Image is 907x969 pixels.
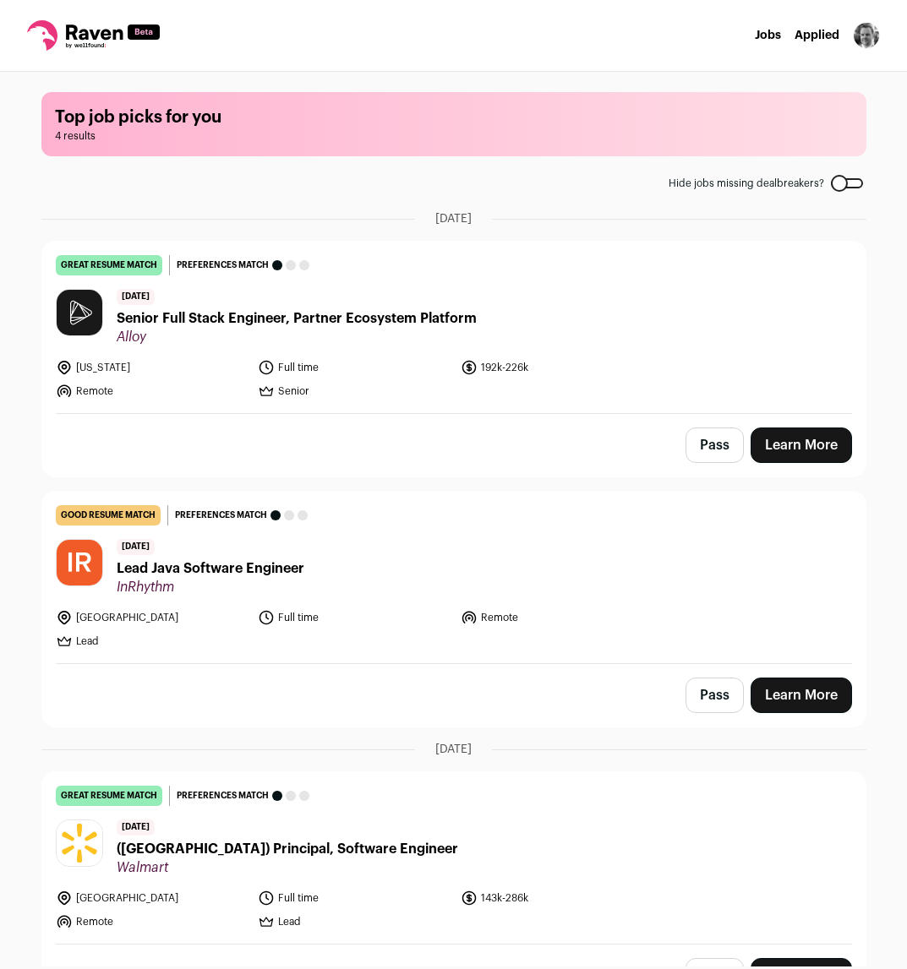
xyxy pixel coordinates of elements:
[42,242,866,413] a: great resume match Preferences match [DATE] Senior Full Stack Engineer, Partner Ecosystem Platfor...
[177,787,269,804] span: Preferences match
[57,540,102,585] img: 0d1677fd545a0dc565f748de59dd0d289879adeba7755dd7ef0667d4c67df810
[853,22,880,49] button: Open dropdown
[177,257,269,274] span: Preferences match
[461,609,653,626] li: Remote
[56,786,162,806] div: great resume match
[56,383,249,400] li: Remote
[117,558,304,579] span: Lead Java Software Engineer
[461,890,653,906] li: 143k-286k
[686,427,744,463] button: Pass
[117,539,155,555] span: [DATE]
[258,890,451,906] li: Full time
[56,633,249,650] li: Lead
[56,913,249,930] li: Remote
[258,359,451,376] li: Full time
[55,106,853,129] h1: Top job picks for you
[42,772,866,944] a: great resume match Preferences match [DATE] ([GEOGRAPHIC_DATA]) Principal, Software Engineer Walm...
[751,427,852,463] a: Learn More
[258,913,451,930] li: Lead
[258,383,451,400] li: Senior
[175,507,267,524] span: Preferences match
[461,359,653,376] li: 192k-226k
[117,308,477,329] span: Senior Full Stack Engineer, Partner Ecosystem Platform
[117,839,458,859] span: ([GEOGRAPHIC_DATA]) Principal, Software Engineer
[751,678,852,713] a: Learn More
[435,741,472,758] span: [DATE]
[853,22,880,49] img: 83512-medium_jpg
[42,492,866,663] a: good resume match Preferences match [DATE] Lead Java Software Engineer InRhythm [GEOGRAPHIC_DATA]...
[669,177,824,190] span: Hide jobs missing dealbreakers?
[117,859,458,876] span: Walmart
[258,609,451,626] li: Full time
[56,609,249,626] li: [GEOGRAPHIC_DATA]
[56,359,249,376] li: [US_STATE]
[435,210,472,227] span: [DATE]
[117,289,155,305] span: [DATE]
[57,820,102,866] img: 19b8b2629de5386d2862a650b361004344144596bc80f5063c02d542793c7f60.jpg
[686,678,744,713] button: Pass
[117,579,304,596] span: InRhythm
[56,890,249,906] li: [GEOGRAPHIC_DATA]
[795,30,839,41] a: Applied
[57,290,102,335] img: d7722ef16e4bf543661a87cab42ed8f6f7dec1fe8d71afcc596382b4af0c6e4d.jpg
[56,255,162,275] div: great resume match
[56,505,161,525] div: good resume match
[55,129,853,143] span: 4 results
[755,30,781,41] a: Jobs
[117,819,155,836] span: [DATE]
[117,329,477,346] span: Alloy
